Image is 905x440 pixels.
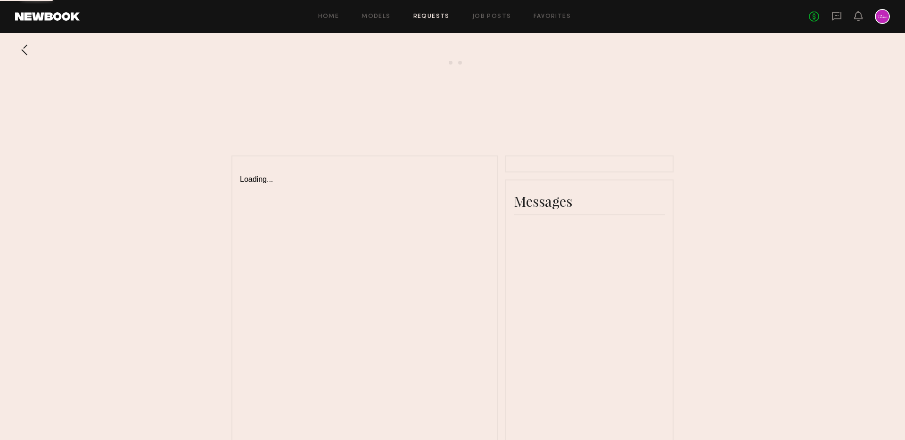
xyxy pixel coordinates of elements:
[413,14,450,20] a: Requests
[240,164,490,184] div: Loading...
[534,14,571,20] a: Favorites
[472,14,511,20] a: Job Posts
[362,14,390,20] a: Models
[514,192,665,211] div: Messages
[318,14,339,20] a: Home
